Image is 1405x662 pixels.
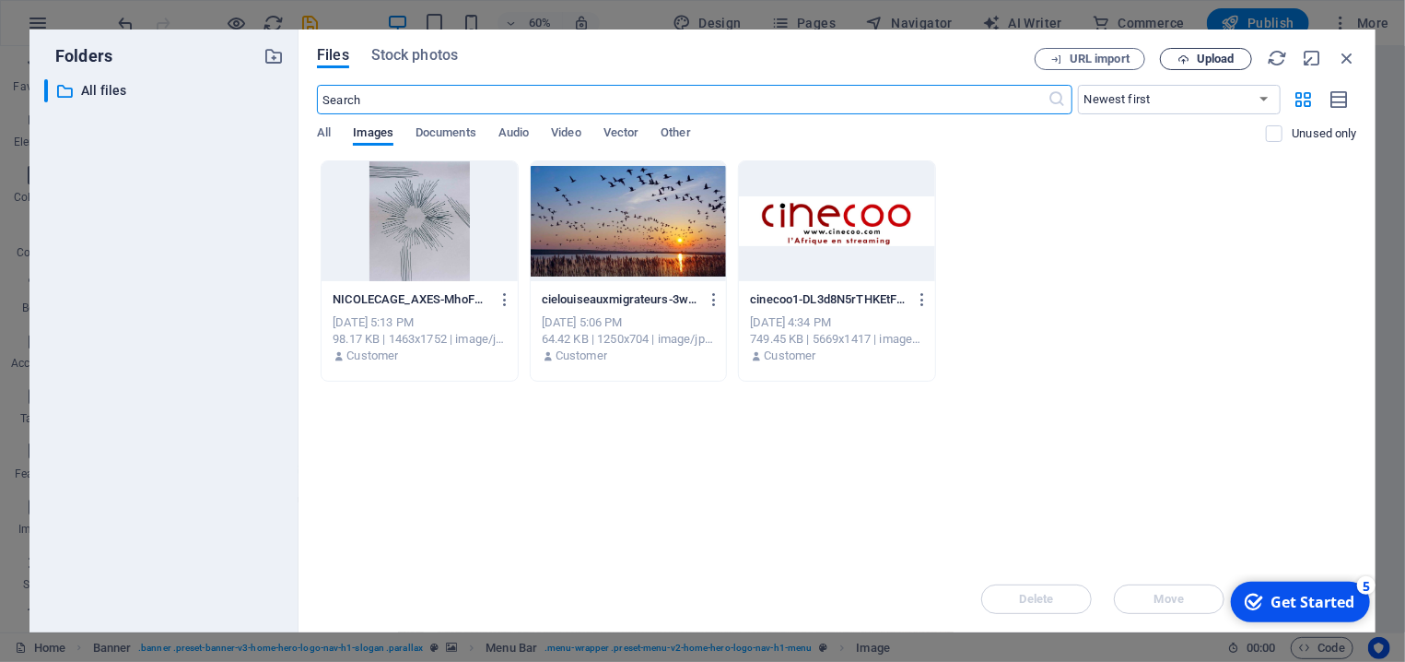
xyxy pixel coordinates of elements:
[371,44,458,66] span: Stock photos
[1292,125,1357,142] p: Displays only files that are not in use on the website. Files added during this session can still...
[81,80,250,101] p: All files
[1302,48,1322,68] i: Minimize
[317,44,349,66] span: Files
[44,44,112,68] p: Folders
[542,331,716,348] div: 64.42 KB | 1250x704 | image/jpeg
[750,314,924,331] div: [DATE] 4:34 PM
[1337,48,1357,68] i: Close
[353,122,393,148] span: Images
[1160,48,1252,70] button: Upload
[764,348,815,364] p: Customer
[263,46,284,66] i: Create new folder
[50,18,134,38] div: Get Started
[1197,53,1235,65] span: Upload
[317,85,1048,114] input: Search
[1070,53,1130,65] span: URL import
[603,122,639,148] span: Vector
[10,7,149,48] div: Get Started 5 items remaining, 0% complete
[750,291,907,308] p: cinecoo1-DL3d8N5rTHKEtFnfJtQhpQ.jpg
[498,122,529,148] span: Audio
[44,79,48,102] div: ​
[1035,48,1145,70] button: URL import
[542,314,716,331] div: [DATE] 5:06 PM
[416,122,476,148] span: Documents
[551,122,580,148] span: Video
[1267,48,1287,68] i: Reload
[136,2,155,20] div: 5
[333,331,507,348] div: 98.17 KB | 1463x1752 | image/jpeg
[556,348,607,364] p: Customer
[317,122,331,148] span: All
[661,122,690,148] span: Other
[333,314,507,331] div: [DATE] 5:13 PM
[333,291,489,308] p: NICOLECAGE_AXES-MhoFOVax02sDiTzdD2N4Cg.jpg
[750,331,924,348] div: 749.45 KB | 5669x1417 | image/jpeg
[346,348,398,364] p: Customer
[542,291,698,308] p: cielouiseauxmigrateurs-3weCokKBHjjP0hGPfril2w.jpg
